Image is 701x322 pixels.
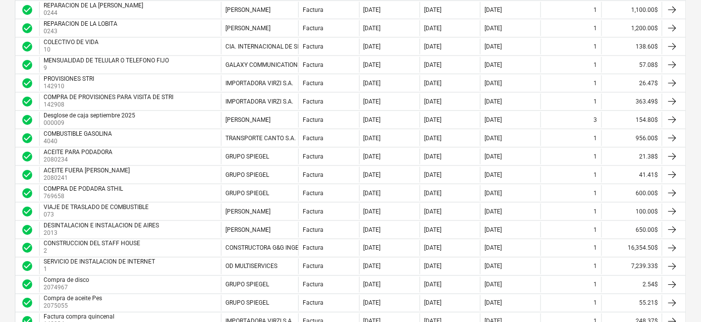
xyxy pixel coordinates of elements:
[424,80,441,87] div: [DATE]
[44,211,151,219] p: 073
[594,245,597,252] div: 1
[21,224,33,236] div: La factura fue aprobada
[485,190,502,197] div: [DATE]
[21,297,33,309] span: check_circle
[485,171,502,178] div: [DATE]
[424,300,441,307] div: [DATE]
[44,222,159,229] div: DESINTALACION E INSTALACION DE AIRES
[44,137,114,146] p: 4040
[594,43,597,50] div: 1
[21,59,33,71] div: La factura fue aprobada
[485,208,502,215] div: [DATE]
[44,302,104,311] p: 2075055
[21,114,33,126] div: La factura fue aprobada
[21,151,33,162] span: check_circle
[21,41,33,53] div: La factura fue aprobada
[601,222,662,238] div: 650.00$
[424,226,441,233] div: [DATE]
[225,153,269,160] div: GRUPO SPIEGEL
[303,43,324,50] div: Factura
[44,240,140,247] div: CONSTRUCCION DEL STAFF HOUSE
[44,130,112,137] div: COMBUSTIBLE GASOLINA
[44,94,173,101] div: COMPRA DE PROVISIONES PARA VISITA DE STRI
[601,112,662,128] div: 154.80$
[364,116,381,123] div: [DATE]
[364,61,381,68] div: [DATE]
[601,75,662,91] div: 26.47$
[225,135,296,142] div: TRANSPORTE CANTO S.A.
[21,41,33,53] span: check_circle
[485,6,502,13] div: [DATE]
[44,112,135,119] div: Desglose de caja septiembre 2025
[601,2,662,18] div: 1,100.00$
[44,284,91,292] p: 2074967
[225,245,333,252] div: CONSTRUCTORA G&G INGENIEROS, S.A.,
[364,226,381,233] div: [DATE]
[44,192,125,201] p: 769658
[21,77,33,89] span: check_circle
[225,281,269,288] div: GRUPO SPIEGEL
[601,240,662,256] div: 16,354.50$
[424,43,441,50] div: [DATE]
[601,167,662,183] div: 41.41$
[485,116,502,123] div: [DATE]
[21,187,33,199] span: check_circle
[364,300,381,307] div: [DATE]
[364,171,381,178] div: [DATE]
[594,25,597,32] div: 1
[424,6,441,13] div: [DATE]
[485,245,502,252] div: [DATE]
[21,4,33,16] span: check_circle
[303,190,324,197] div: Factura
[594,153,597,160] div: 1
[44,27,119,36] p: 0243
[225,263,277,270] div: OD MULTISERVICES
[225,98,293,105] div: IMPORTADORA VIRZI S.A.
[44,46,101,54] p: 10
[601,20,662,36] div: 1,200.00$
[44,314,114,321] div: Factura compra quincenal
[21,114,33,126] span: check_circle
[21,206,33,217] span: check_circle
[364,25,381,32] div: [DATE]
[485,153,502,160] div: [DATE]
[225,226,270,233] div: [PERSON_NAME]
[303,116,324,123] div: Factura
[594,300,597,307] div: 1
[21,96,33,107] span: check_circle
[44,247,142,256] p: 2
[594,190,597,197] div: 1
[44,20,117,27] div: REPARACION DE LA LOBITA
[364,281,381,288] div: [DATE]
[21,242,33,254] span: check_circle
[485,263,502,270] div: [DATE]
[485,226,502,233] div: [DATE]
[225,6,270,13] div: [PERSON_NAME]
[364,153,381,160] div: [DATE]
[21,132,33,144] div: La factura fue aprobada
[364,98,381,105] div: [DATE]
[44,156,114,164] p: 2080234
[594,226,597,233] div: 1
[594,281,597,288] div: 1
[485,135,502,142] div: [DATE]
[364,135,381,142] div: [DATE]
[303,263,324,270] div: Factura
[44,295,102,302] div: Compra de aceite Pes
[485,281,502,288] div: [DATE]
[424,25,441,32] div: [DATE]
[594,98,597,105] div: 1
[225,25,270,32] div: [PERSON_NAME]
[21,242,33,254] div: La factura fue aprobada
[424,245,441,252] div: [DATE]
[225,43,316,50] div: CIA. INTERNACIONAL DE SEGURO
[424,153,441,160] div: [DATE]
[424,281,441,288] div: [DATE]
[303,300,324,307] div: Factura
[424,116,441,123] div: [DATE]
[21,224,33,236] span: check_circle
[601,130,662,146] div: 956.00$
[364,190,381,197] div: [DATE]
[485,25,502,32] div: [DATE]
[424,171,441,178] div: [DATE]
